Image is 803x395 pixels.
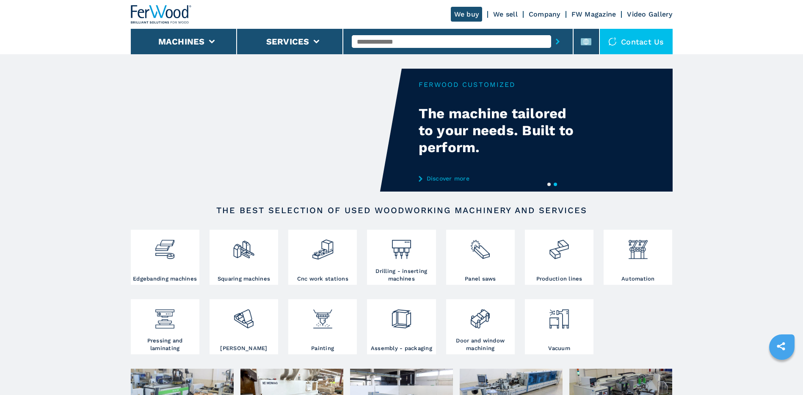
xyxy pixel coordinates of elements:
a: Drilling - inserting machines [367,230,436,285]
img: squadratrici_2.png [232,232,255,261]
a: FW Magazine [571,10,616,18]
h3: Squaring machines [218,275,270,283]
h3: Vacuum [548,345,570,352]
a: Video Gallery [627,10,672,18]
iframe: Chat [767,357,797,389]
a: Pressing and laminating [131,299,199,354]
a: Automation [604,230,672,285]
h3: Door and window machining [448,337,513,352]
h2: The best selection of used woodworking machinery and services [158,205,646,215]
img: Ferwood [131,5,192,24]
img: linee_di_produzione_2.png [548,232,570,261]
a: Edgebanding machines [131,230,199,285]
a: Company [529,10,560,18]
h3: [PERSON_NAME] [220,345,267,352]
img: bordatrici_1.png [154,232,176,261]
img: pressa-strettoia.png [154,301,176,330]
button: 2 [554,183,557,186]
a: Assembly - packaging [367,299,436,354]
h3: Cnc work stations [297,275,348,283]
img: sezionatrici_2.png [469,232,491,261]
a: Vacuum [525,299,593,354]
video: Your browser does not support the video tag. [131,69,402,192]
button: Services [266,36,309,47]
img: Contact us [608,37,617,46]
button: Machines [158,36,205,47]
img: centro_di_lavoro_cnc_2.png [312,232,334,261]
a: Cnc work stations [288,230,357,285]
a: Door and window machining [446,299,515,354]
div: Contact us [600,29,673,54]
a: We buy [451,7,483,22]
img: levigatrici_2.png [232,301,255,330]
h3: Assembly - packaging [371,345,432,352]
h3: Pressing and laminating [133,337,197,352]
h3: Automation [621,275,655,283]
a: sharethis [770,336,792,357]
a: Production lines [525,230,593,285]
h3: Edgebanding machines [133,275,197,283]
a: [PERSON_NAME] [210,299,278,354]
img: aspirazione_1.png [548,301,570,330]
a: We sell [493,10,518,18]
img: verniciatura_1.png [312,301,334,330]
h3: Painting [311,345,334,352]
h3: Production lines [536,275,582,283]
h3: Drilling - inserting machines [369,267,433,283]
h3: Panel saws [465,275,496,283]
img: lavorazione_porte_finestre_2.png [469,301,491,330]
a: Panel saws [446,230,515,285]
button: 1 [547,183,551,186]
img: automazione.png [627,232,649,261]
a: Squaring machines [210,230,278,285]
img: foratrici_inseritrici_2.png [390,232,413,261]
img: montaggio_imballaggio_2.png [390,301,413,330]
button: submit-button [551,32,564,51]
a: Discover more [419,175,585,182]
a: Painting [288,299,357,354]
